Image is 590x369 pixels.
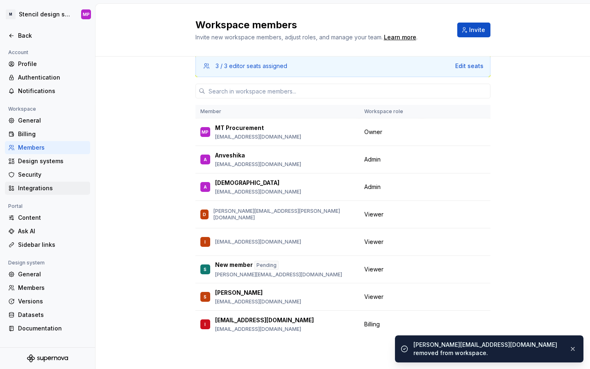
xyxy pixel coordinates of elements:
a: Profile [5,57,90,71]
p: [EMAIL_ADDRESS][DOMAIN_NAME] [215,316,314,324]
a: Content [5,211,90,224]
div: Members [18,284,87,292]
th: Member [195,105,359,118]
span: Owner [364,128,382,136]
div: Documentation [18,324,87,333]
div: Pending [254,261,279,270]
p: [EMAIL_ADDRESS][DOMAIN_NAME] [215,298,301,305]
button: MStencil design systemMP [2,5,93,23]
a: Versions [5,295,90,308]
div: Design systems [18,157,87,165]
div: S [204,293,206,301]
div: S [204,265,206,273]
input: Search in workspace members... [205,84,490,98]
div: I [204,320,206,328]
a: Datasets [5,308,90,321]
div: I [204,238,206,246]
span: Billing [364,320,380,328]
span: Viewer [364,210,383,219]
a: Security [5,168,90,181]
a: Members [5,141,90,154]
span: . [383,34,418,41]
p: MT Procurement [215,124,264,132]
a: Notifications [5,84,90,98]
a: Learn more [384,33,416,41]
div: Billing [18,130,87,138]
div: Profile [18,60,87,68]
span: Viewer [364,265,383,273]
div: Portal [5,201,26,211]
a: Ask AI [5,225,90,238]
div: Authentication [18,73,87,82]
a: General [5,268,90,281]
div: Datasets [18,311,87,319]
p: [PERSON_NAME][EMAIL_ADDRESS][DOMAIN_NAME] [215,271,342,278]
div: General [18,270,87,278]
th: Workspace role [359,105,422,118]
p: [PERSON_NAME] [215,289,263,297]
a: Members [5,281,90,294]
a: Back [5,29,90,42]
span: Invite new workspace members, adjust roles, and manage your team. [195,34,383,41]
div: Design system [5,258,48,268]
h2: Workspace members [195,18,447,32]
a: Design systems [5,155,90,168]
div: Versions [18,297,87,305]
span: Viewer [364,293,383,301]
a: Authentication [5,71,90,84]
p: [EMAIL_ADDRESS][DOMAIN_NAME] [215,326,314,333]
div: Content [18,214,87,222]
div: Security [18,171,87,179]
button: Invite [457,23,490,37]
p: [EMAIL_ADDRESS][DOMAIN_NAME] [215,189,301,195]
a: Documentation [5,322,90,335]
span: Admin [364,183,381,191]
div: A [204,155,207,164]
a: Integrations [5,182,90,195]
a: Sidebar links [5,238,90,251]
div: Workspace [5,104,39,114]
p: [EMAIL_ADDRESS][DOMAIN_NAME] [215,239,301,245]
div: Sidebar links [18,241,87,249]
div: Members [18,143,87,152]
button: Edit seats [455,62,483,70]
div: Back [18,32,87,40]
div: D [203,210,206,219]
span: Viewer [364,238,383,246]
div: M [6,9,16,19]
span: Admin [364,155,381,164]
p: [PERSON_NAME][EMAIL_ADDRESS][PERSON_NAME][DOMAIN_NAME] [213,208,354,221]
div: Integrations [18,184,87,192]
a: Billing [5,128,90,141]
svg: Supernova Logo [27,354,68,362]
div: 3 / 3 editor seats assigned [216,62,287,70]
span: Invite [469,26,485,34]
p: New member [215,261,253,270]
div: General [18,116,87,125]
div: Notifications [18,87,87,95]
p: [EMAIL_ADDRESS][DOMAIN_NAME] [215,134,301,140]
p: [EMAIL_ADDRESS][DOMAIN_NAME] [215,161,301,168]
a: General [5,114,90,127]
div: Account [5,48,32,57]
div: MP [83,11,90,18]
p: [DEMOGRAPHIC_DATA] [215,179,279,187]
div: Ask AI [18,227,87,235]
p: Anveshika [215,151,245,159]
div: MP [202,128,209,136]
div: Stencil design system [19,10,71,18]
div: A [204,183,207,191]
div: [PERSON_NAME][EMAIL_ADDRESS][DOMAIN_NAME] removed from workspace. [413,341,563,357]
